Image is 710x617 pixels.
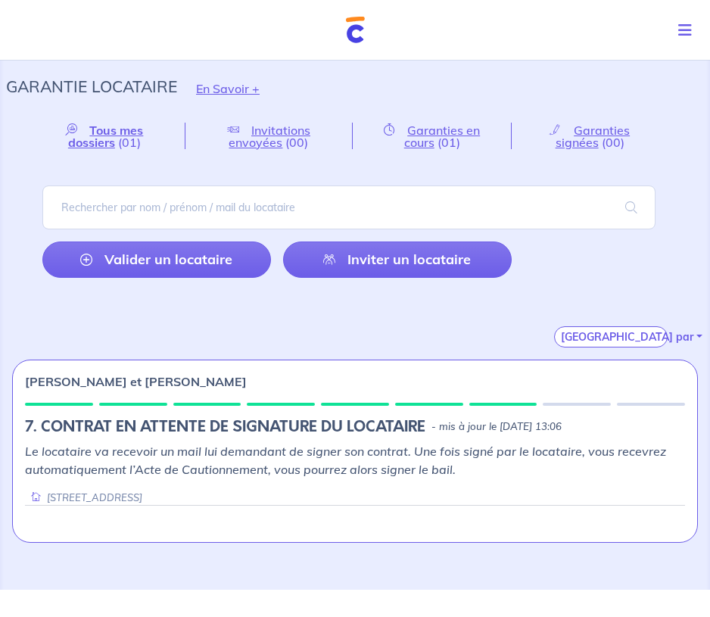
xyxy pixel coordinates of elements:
[185,123,353,149] a: Invitations envoyées(00)
[512,123,668,149] a: Garanties signées(00)
[431,419,562,435] p: - mis à jour le [DATE] 13:06
[118,135,141,150] span: (01)
[283,242,512,278] a: Inviter un locataire
[177,67,279,111] button: En Savoir +
[25,444,666,477] em: Le locataire va recevoir un mail lui demandant de signer son contrat. Une fois signé par le locat...
[25,418,425,436] h5: 7. CONTRAT EN ATTENTE DE SIGNATURE DU LOCATAIRE
[229,123,310,150] span: Invitations envoyées
[602,135,624,150] span: (00)
[68,123,144,150] span: Tous mes dossiers
[607,186,656,229] span: search
[285,135,308,150] span: (00)
[42,185,656,229] input: Rechercher par nom / prénom / mail du locataire
[25,418,685,436] div: state: SIGNING-CONTRACT-IN-PROGRESS, Context: ,IS-GL-CAUTION
[556,123,631,150] span: Garanties signées
[353,123,511,149] a: Garanties en cours(01)
[25,491,142,505] div: [STREET_ADDRESS]
[438,135,460,150] span: (01)
[346,17,365,43] img: Cautioneo
[554,326,668,347] button: [GEOGRAPHIC_DATA] par
[42,242,271,278] a: Valider un locataire
[6,73,177,100] p: Garantie Locataire
[42,123,185,149] a: Tous mes dossiers(01)
[404,123,481,150] span: Garanties en cours
[25,372,247,391] p: [PERSON_NAME] et [PERSON_NAME]
[666,11,710,50] button: Toggle navigation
